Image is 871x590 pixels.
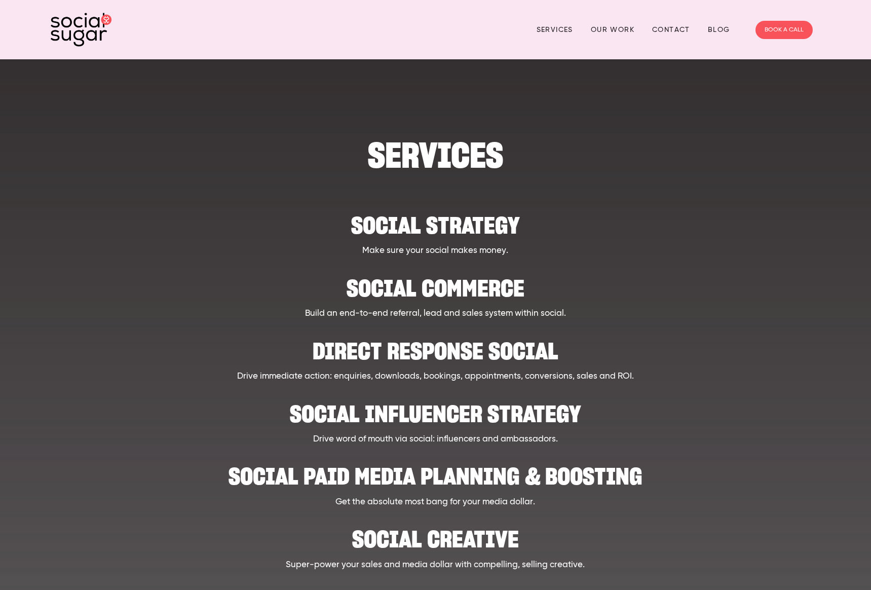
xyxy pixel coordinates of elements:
a: Social creative Super-power your sales and media dollar with compelling, selling creative. [103,519,768,571]
p: Super-power your sales and media dollar with compelling, selling creative. [103,559,768,572]
p: Build an end-to-end referral, lead and sales system within social. [103,307,768,320]
a: Contact [652,22,690,38]
h2: Social strategy [103,205,768,236]
a: Blog [708,22,730,38]
a: Direct Response Social Drive immediate action: enquiries, downloads, bookings, appointments, conv... [103,330,768,383]
p: Get the absolute most bang for your media dollar. [103,496,768,509]
p: Drive immediate action: enquiries, downloads, bookings, appointments, conversions, sales and ROI. [103,370,768,383]
p: Drive word of mouth via social: influencers and ambassadors. [103,433,768,446]
h2: Social influencer strategy [103,393,768,424]
a: Social Commerce Build an end-to-end referral, lead and sales system within social. [103,268,768,320]
a: BOOK A CALL [755,21,813,39]
a: Our Work [591,22,634,38]
img: SocialSugar [51,13,111,47]
a: Social paid media planning & boosting Get the absolute most bang for your media dollar. [103,456,768,508]
h2: Social creative [103,519,768,549]
h2: Direct Response Social [103,330,768,361]
p: Make sure your social makes money. [103,244,768,257]
h1: SERVICES [103,140,768,171]
h2: Social paid media planning & boosting [103,456,768,487]
a: Services [537,22,573,38]
a: Social influencer strategy Drive word of mouth via social: influencers and ambassadors. [103,393,768,446]
h2: Social Commerce [103,268,768,299]
a: Social strategy Make sure your social makes money. [103,205,768,257]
